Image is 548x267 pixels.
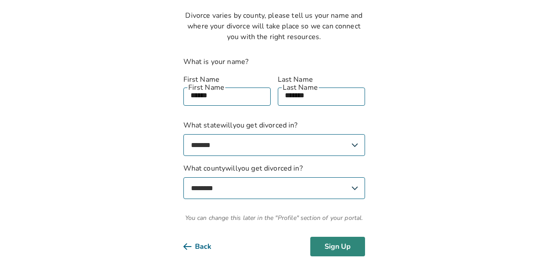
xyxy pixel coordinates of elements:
select: What statewillyou get divorced in? [183,134,365,156]
select: What countywillyou get divorced in? [183,177,365,199]
button: Back [183,237,226,256]
label: What state will you get divorced in? [183,120,365,156]
label: What county will you get divorced in? [183,163,365,199]
span: You can change this later in the "Profile" section of your portal. [183,213,365,223]
label: What is your name? [183,57,249,67]
label: First Name [183,74,271,85]
label: Last Name [278,74,365,85]
p: Divorce varies by county, please tell us your name and where your divorce will take place so we c... [183,10,365,42]
button: Sign Up [310,237,365,256]
iframe: Chat Widget [503,224,548,267]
